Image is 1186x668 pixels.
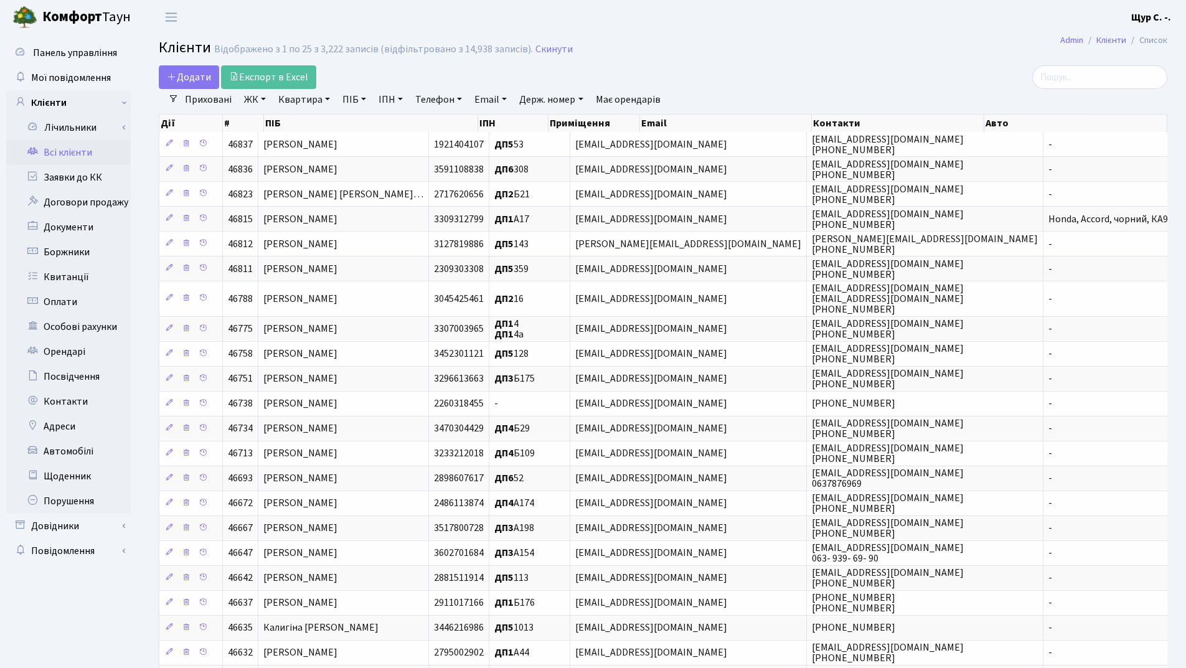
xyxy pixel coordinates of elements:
[575,237,801,251] span: [PERSON_NAME][EMAIL_ADDRESS][DOMAIN_NAME]
[1048,547,1052,560] span: -
[591,89,666,110] a: Має орендарів
[1048,397,1052,411] span: -
[263,572,337,585] span: [PERSON_NAME]
[228,547,253,560] span: 46647
[434,187,484,201] span: 2717620656
[228,596,253,610] span: 46637
[478,115,548,132] th: ІПН
[239,89,271,110] a: ЖК
[1131,10,1171,25] a: Щур С. -.
[42,7,131,28] span: Таун
[228,472,253,486] span: 46693
[1048,187,1052,201] span: -
[494,212,514,226] b: ДП1
[434,472,484,486] span: 2898607617
[434,292,484,306] span: 3045425461
[575,292,727,306] span: [EMAIL_ADDRESS][DOMAIN_NAME]
[228,187,253,201] span: 46823
[6,489,131,514] a: Порушення
[812,621,895,635] span: [PHONE_NUMBER]
[1048,497,1052,510] span: -
[228,322,253,336] span: 46775
[434,347,484,361] span: 3452301121
[1048,522,1052,535] span: -
[6,439,131,464] a: Автомобілі
[434,447,484,461] span: 3233212018
[1048,596,1052,610] span: -
[494,347,529,361] span: 128
[1048,621,1052,635] span: -
[6,414,131,439] a: Адреси
[494,497,534,510] span: А174
[514,89,588,110] a: Держ. номер
[575,621,727,635] span: [EMAIL_ADDRESS][DOMAIN_NAME]
[1048,572,1052,585] span: -
[812,591,895,615] span: [PHONE_NUMBER] [PHONE_NUMBER]
[812,182,964,207] span: [EMAIL_ADDRESS][DOMAIN_NAME] [PHONE_NUMBER]
[575,187,727,201] span: [EMAIL_ADDRESS][DOMAIN_NAME]
[575,372,727,386] span: [EMAIL_ADDRESS][DOMAIN_NAME]
[263,347,337,361] span: [PERSON_NAME]
[494,187,514,201] b: ДП2
[263,162,337,176] span: [PERSON_NAME]
[812,491,964,515] span: [EMAIL_ADDRESS][DOMAIN_NAME] [PHONE_NUMBER]
[214,44,533,55] div: Відображено з 1 по 25 з 3,222 записів (відфільтровано з 14,938 записів).
[263,187,423,201] span: [PERSON_NAME] [PERSON_NAME]…
[228,262,253,276] span: 46811
[434,621,484,635] span: 3446216986
[535,44,573,55] a: Скинути
[494,596,514,610] b: ДП1
[434,138,484,151] span: 1921404107
[263,497,337,510] span: [PERSON_NAME]
[263,422,337,436] span: [PERSON_NAME]
[494,646,529,660] span: А44
[263,138,337,151] span: [PERSON_NAME]
[6,190,131,215] a: Договори продажу
[494,262,529,276] span: 359
[494,138,514,151] b: ДП5
[494,572,529,585] span: 113
[1048,472,1052,486] span: -
[263,472,337,486] span: [PERSON_NAME]
[1048,422,1052,436] span: -
[575,162,727,176] span: [EMAIL_ADDRESS][DOMAIN_NAME]
[159,65,219,89] a: Додати
[469,89,512,110] a: Email
[494,447,514,461] b: ДП4
[228,646,253,660] span: 46632
[434,162,484,176] span: 3591108838
[575,322,727,336] span: [EMAIL_ADDRESS][DOMAIN_NAME]
[263,372,337,386] span: [PERSON_NAME]
[812,541,964,565] span: [EMAIL_ADDRESS][DOMAIN_NAME] 063- 939- 69- 90
[494,347,514,361] b: ДП5
[812,441,964,466] span: [EMAIL_ADDRESS][DOMAIN_NAME] [PHONE_NUMBER]
[6,539,131,563] a: Повідомлення
[434,522,484,535] span: 3517800728
[1131,11,1171,24] b: Щур С. -.
[434,322,484,336] span: 3307003965
[273,89,335,110] a: Квартира
[494,447,535,461] span: Б109
[494,372,514,386] b: ДП3
[156,7,187,27] button: Переключити навігацію
[228,292,253,306] span: 46788
[812,641,964,665] span: [EMAIL_ADDRESS][DOMAIN_NAME] [PHONE_NUMBER]
[494,397,498,411] span: -
[1048,292,1052,306] span: -
[494,596,535,610] span: Б176
[494,212,529,226] span: А17
[6,215,131,240] a: Документи
[494,187,530,201] span: Б21
[6,265,131,289] a: Квитанції
[494,497,514,510] b: ДП4
[494,422,514,436] b: ДП4
[494,162,529,176] span: 308
[494,237,529,251] span: 143
[228,237,253,251] span: 46812
[812,367,964,391] span: [EMAIL_ADDRESS][DOMAIN_NAME] [PHONE_NUMBER]
[6,464,131,489] a: Щоденник
[31,71,111,85] span: Мої повідомлення
[6,339,131,364] a: Орендарі
[1126,34,1167,47] li: Список
[575,138,727,151] span: [EMAIL_ADDRESS][DOMAIN_NAME]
